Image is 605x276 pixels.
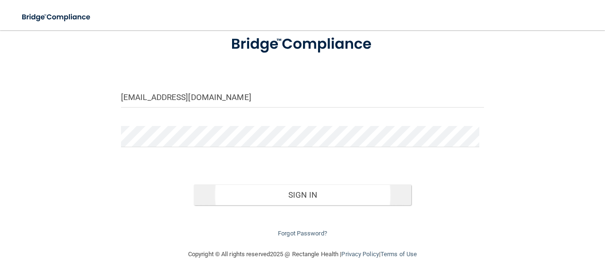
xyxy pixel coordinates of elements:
[130,239,475,269] div: Copyright © All rights reserved 2025 @ Rectangle Health | |
[14,8,99,27] img: bridge_compliance_login_screen.278c3ca4.svg
[121,86,484,108] input: Email
[441,209,594,247] iframe: Drift Widget Chat Controller
[380,251,417,258] a: Terms of Use
[278,230,327,237] a: Forgot Password?
[194,184,412,205] button: Sign In
[216,25,390,64] img: bridge_compliance_login_screen.278c3ca4.svg
[341,251,379,258] a: Privacy Policy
